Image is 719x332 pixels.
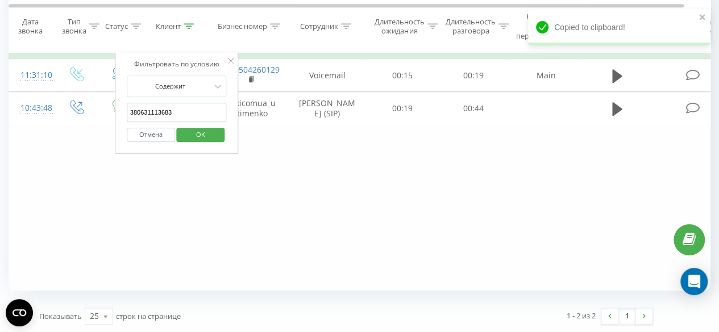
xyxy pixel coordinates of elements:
[62,16,86,36] div: Тип звонка
[116,311,181,321] span: строк на странице
[127,128,175,142] button: Отмена
[20,97,43,119] div: 10:43:48
[185,125,217,143] span: OK
[567,310,596,321] div: 1 - 2 из 2
[177,128,225,142] button: OK
[288,92,367,125] td: [PERSON_NAME] (SIP)
[528,9,710,45] div: Copied to clipboard!
[6,299,33,326] button: Open CMP widget
[618,308,635,324] a: 1
[288,59,367,92] td: Voicemail
[367,59,438,92] td: 00:15
[105,22,128,31] div: Статус
[300,22,338,31] div: Сотрудник
[127,103,227,123] input: Введите значение
[225,64,280,75] a: 380504260129
[509,59,583,92] td: Main
[156,22,181,31] div: Клиент
[39,311,82,321] span: Показывать
[20,64,43,86] div: 11:31:10
[516,12,570,41] div: Название схемы переадресации
[218,22,267,31] div: Бизнес номер
[9,16,51,36] div: Дата звонка
[127,58,227,70] div: Фильтровать по условию
[438,59,509,92] td: 00:19
[367,92,438,125] td: 00:19
[438,92,509,125] td: 00:44
[214,92,288,125] td: bukicomua_ustimenko
[680,268,708,295] div: Open Intercom Messenger
[375,16,425,36] div: Длительность ожидания
[446,16,496,36] div: Длительность разговора
[90,310,99,322] div: 25
[699,12,706,23] button: close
